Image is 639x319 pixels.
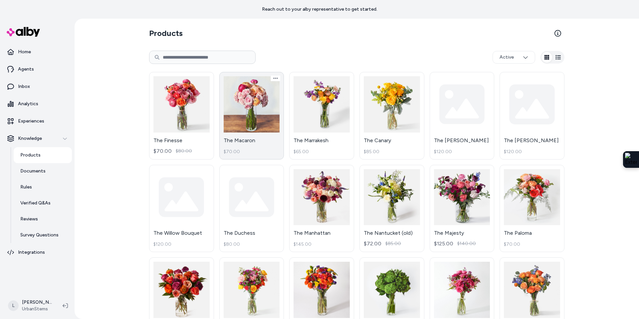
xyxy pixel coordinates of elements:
a: Products [14,147,72,163]
a: The Willow Bouquet$120.00 [149,165,214,252]
button: L[PERSON_NAME]UrbanStems [4,295,57,316]
a: The PalomaThe Paloma$70.00 [500,165,564,252]
img: alby Logo [7,27,40,37]
img: Extension Icon [625,153,637,166]
a: Experiences [3,113,72,129]
p: Verified Q&As [20,200,51,206]
a: Integrations [3,244,72,260]
a: The ManhattanThe Manhattan$145.00 [289,165,354,252]
a: Documents [14,163,72,179]
a: Agents [3,61,72,77]
a: The CanaryThe Canary$85.00 [359,72,424,159]
p: Integrations [18,249,45,256]
p: Home [18,49,31,55]
p: Analytics [18,101,38,107]
a: Verified Q&As [14,195,72,211]
p: [PERSON_NAME] [22,299,52,306]
a: The MarrakeshThe Marrakesh$65.00 [289,72,354,159]
button: Active [493,51,535,64]
p: Survey Questions [20,232,59,238]
button: Knowledge [3,131,72,147]
a: The FinesseThe Finesse$70.00$80.00 [149,72,214,159]
p: Inbox [18,83,30,90]
a: The [PERSON_NAME]$120.00 [430,72,495,159]
a: The MajestyThe Majesty$125.00$140.00 [430,165,495,252]
span: UrbanStems [22,306,52,312]
p: Knowledge [18,135,42,142]
p: Reviews [20,216,38,222]
p: Documents [20,168,46,174]
p: Rules [20,184,32,190]
a: Rules [14,179,72,195]
h2: Products [149,28,183,39]
a: The Nantucket (old)The Nantucket (old)$72.00$85.00 [359,165,424,252]
a: The Duchess$80.00 [219,165,284,252]
a: Reviews [14,211,72,227]
a: The [PERSON_NAME]$120.00 [500,72,564,159]
p: Products [20,152,41,159]
a: Survey Questions [14,227,72,243]
a: Inbox [3,79,72,95]
span: L [8,300,19,311]
p: Agents [18,66,34,73]
p: Reach out to your alby representative to get started. [262,6,377,13]
a: Home [3,44,72,60]
a: The MacaronThe Macaron$70.00 [219,72,284,159]
p: Experiences [18,118,44,125]
a: Analytics [3,96,72,112]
